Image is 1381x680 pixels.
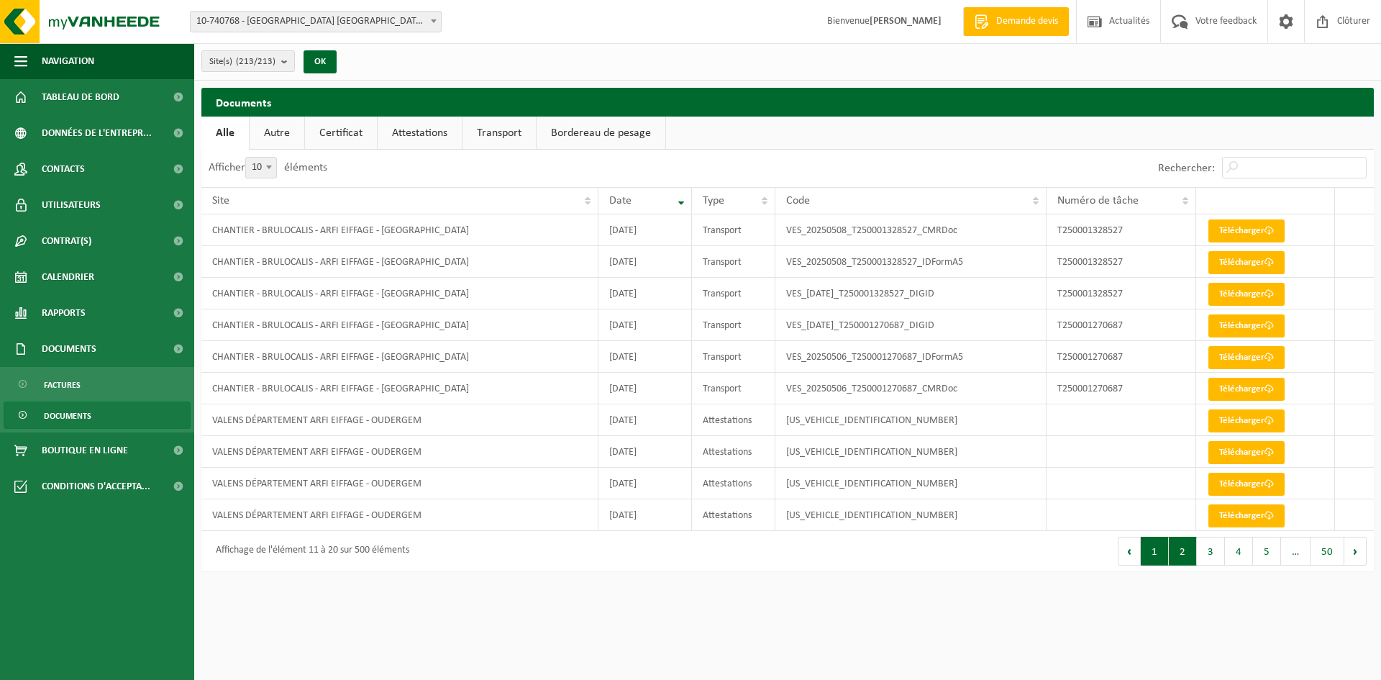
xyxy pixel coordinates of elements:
[775,468,1047,499] td: [US_VEHICLE_IDENTIFICATION_NUMBER]
[305,117,377,150] a: Certificat
[598,468,692,499] td: [DATE]
[191,12,441,32] span: 10-740768 - VALENS DÉPARTEMENT ARFI EIFFAGE - OUDERGEM
[42,295,86,331] span: Rapports
[1208,346,1285,369] a: Télécharger
[1311,537,1344,566] button: 50
[775,214,1047,246] td: VES_20250508_T250001328527_CMRDoc
[42,468,150,504] span: Conditions d'accepta...
[4,402,191,429] a: Documents
[1047,373,1196,404] td: T250001270687
[42,115,152,151] span: Données de l'entrepr...
[42,223,91,259] span: Contrat(s)
[1197,537,1225,566] button: 3
[598,278,692,309] td: [DATE]
[212,195,229,207] span: Site
[209,162,327,173] label: Afficher éléments
[1047,341,1196,373] td: T250001270687
[598,309,692,341] td: [DATE]
[1208,378,1285,401] a: Télécharger
[692,214,775,246] td: Transport
[44,402,91,430] span: Documents
[209,51,275,73] span: Site(s)
[246,158,276,178] span: 10
[786,195,810,207] span: Code
[692,373,775,404] td: Transport
[1208,504,1285,527] a: Télécharger
[692,499,775,531] td: Attestations
[42,259,94,295] span: Calendrier
[245,157,277,178] span: 10
[209,538,409,564] div: Affichage de l'élément 11 à 20 sur 500 éléments
[775,404,1047,436] td: [US_VEHICLE_IDENTIFICATION_NUMBER]
[692,246,775,278] td: Transport
[1158,163,1215,174] label: Rechercher:
[1208,283,1285,306] a: Télécharger
[692,309,775,341] td: Transport
[44,371,81,399] span: Factures
[609,195,632,207] span: Date
[598,341,692,373] td: [DATE]
[703,195,724,207] span: Type
[201,309,598,341] td: CHANTIER - BRULOCALIS - ARFI EIFFAGE - [GEOGRAPHIC_DATA]
[598,404,692,436] td: [DATE]
[692,278,775,309] td: Transport
[42,79,119,115] span: Tableau de bord
[304,50,337,73] button: OK
[1281,537,1311,566] span: …
[201,117,249,150] a: Alle
[236,57,275,66] count: (213/213)
[201,50,295,72] button: Site(s)(213/213)
[963,7,1069,36] a: Demande devis
[201,404,598,436] td: VALENS DÉPARTEMENT ARFI EIFFAGE - OUDERGEM
[1344,537,1367,566] button: Next
[201,246,598,278] td: CHANTIER - BRULOCALIS - ARFI EIFFAGE - [GEOGRAPHIC_DATA]
[1047,246,1196,278] td: T250001328527
[598,499,692,531] td: [DATE]
[692,341,775,373] td: Transport
[598,246,692,278] td: [DATE]
[201,214,598,246] td: CHANTIER - BRULOCALIS - ARFI EIFFAGE - [GEOGRAPHIC_DATA]
[378,117,462,150] a: Attestations
[201,373,598,404] td: CHANTIER - BRULOCALIS - ARFI EIFFAGE - [GEOGRAPHIC_DATA]
[42,432,128,468] span: Boutique en ligne
[1253,537,1281,566] button: 5
[1141,537,1169,566] button: 1
[775,278,1047,309] td: VES_[DATE]_T250001328527_DIGID
[201,88,1374,116] h2: Documents
[1047,278,1196,309] td: T250001328527
[4,371,191,398] a: Factures
[870,16,942,27] strong: [PERSON_NAME]
[775,373,1047,404] td: VES_20250506_T250001270687_CMRDoc
[1208,441,1285,464] a: Télécharger
[692,436,775,468] td: Attestations
[598,373,692,404] td: [DATE]
[201,436,598,468] td: VALENS DÉPARTEMENT ARFI EIFFAGE - OUDERGEM
[42,151,85,187] span: Contacts
[201,499,598,531] td: VALENS DÉPARTEMENT ARFI EIFFAGE - OUDERGEM
[775,436,1047,468] td: [US_VEHICLE_IDENTIFICATION_NUMBER]
[1047,309,1196,341] td: T250001270687
[201,468,598,499] td: VALENS DÉPARTEMENT ARFI EIFFAGE - OUDERGEM
[1208,473,1285,496] a: Télécharger
[42,187,101,223] span: Utilisateurs
[775,341,1047,373] td: VES_20250506_T250001270687_IDFormA5
[1169,537,1197,566] button: 2
[775,309,1047,341] td: VES_[DATE]_T250001270687_DIGID
[537,117,665,150] a: Bordereau de pesage
[692,468,775,499] td: Attestations
[775,499,1047,531] td: [US_VEHICLE_IDENTIFICATION_NUMBER]
[598,436,692,468] td: [DATE]
[1208,219,1285,242] a: Télécharger
[1057,195,1139,207] span: Numéro de tâche
[1118,537,1141,566] button: Previous
[462,117,536,150] a: Transport
[1208,314,1285,337] a: Télécharger
[598,214,692,246] td: [DATE]
[1208,409,1285,432] a: Télécharger
[1225,537,1253,566] button: 4
[993,14,1062,29] span: Demande devis
[1047,214,1196,246] td: T250001328527
[1208,251,1285,274] a: Télécharger
[201,278,598,309] td: CHANTIER - BRULOCALIS - ARFI EIFFAGE - [GEOGRAPHIC_DATA]
[692,404,775,436] td: Attestations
